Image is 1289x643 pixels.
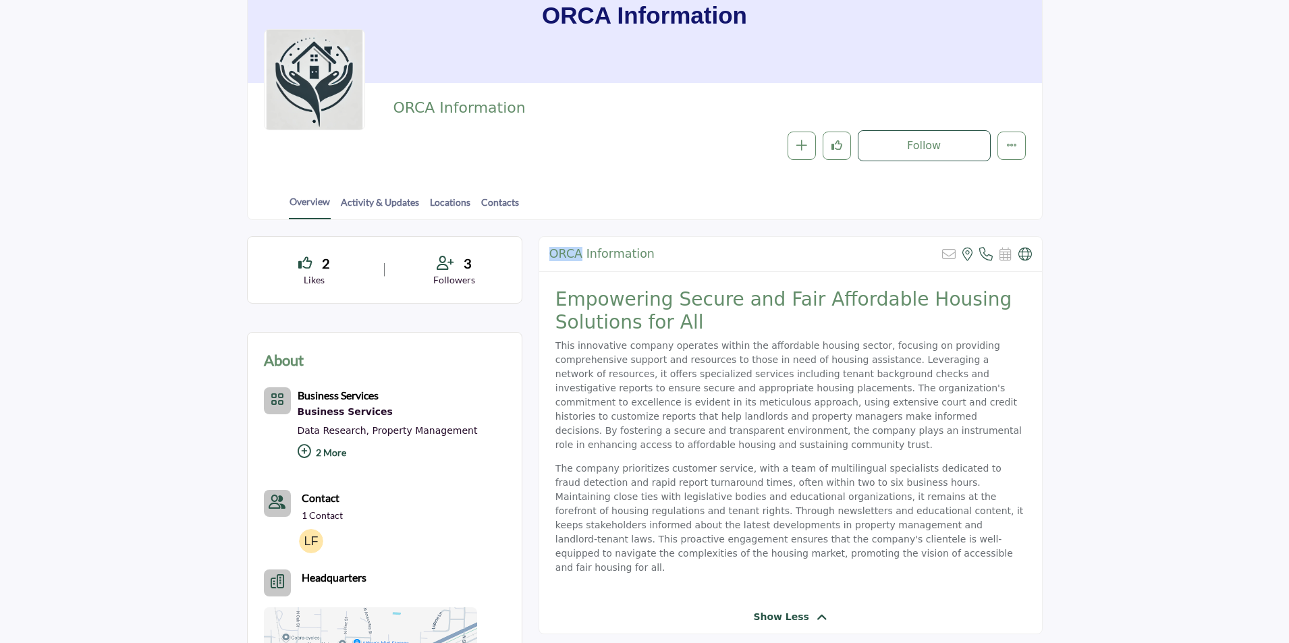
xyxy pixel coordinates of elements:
[549,247,655,261] h2: ORCA Information
[302,569,366,586] b: Headquarters
[302,491,339,504] b: Contact
[264,273,366,287] p: Likes
[823,132,851,160] button: Like
[302,490,339,506] a: Contact
[264,349,304,371] h2: About
[555,339,1026,452] p: This innovative company operates within the affordable housing sector, focusing on providing comp...
[373,425,478,436] a: Property Management
[264,387,291,414] button: Category Icon
[289,194,331,219] a: Overview
[429,195,471,219] a: Locations
[393,99,764,117] h2: ORCA Information
[555,288,1026,333] h2: Empowering Secure and Fair Affordable Housing Solutions for All
[753,610,809,624] span: Show Less
[298,391,379,401] a: Business Services
[298,425,370,436] a: Data Research,
[264,490,291,517] a: Link of redirect to contact page
[464,253,472,273] span: 3
[298,440,478,469] p: 2 More
[264,490,291,517] button: Contact-Employee Icon
[264,569,291,596] button: Headquarter icon
[404,273,505,287] p: Followers
[322,253,330,273] span: 2
[298,389,379,401] b: Business Services
[299,529,323,553] img: Lucy F.
[298,403,478,421] a: Business Services
[298,403,478,421] div: Solutions to enhance operations, streamline processes, and support financial and legal aspects of...
[997,132,1026,160] button: More details
[340,195,420,219] a: Activity & Updates
[302,509,343,522] a: 1 Contact
[555,462,1026,575] p: The company prioritizes customer service, with a team of multilingual specialists dedicated to fr...
[481,195,520,219] a: Contacts
[858,130,991,161] button: Follow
